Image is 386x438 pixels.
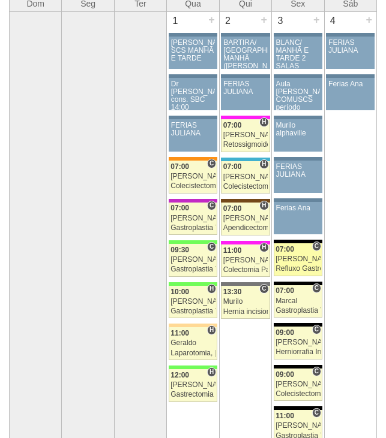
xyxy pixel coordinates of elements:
[169,327,217,360] a: H 11:00 Geraldo Laparotomia, [GEOGRAPHIC_DATA], Drenagem, Bridas VL
[259,117,268,127] span: Hospital
[274,323,322,327] div: Key: Blanc
[169,365,217,369] div: Key: Brasil
[276,307,320,315] div: Gastroplastia VL
[276,390,320,398] div: Colecistectomia com Colangiografia VL
[207,325,216,335] span: Hospital
[223,266,268,274] div: Colectomia Parcial sem Colostomia VL
[223,308,268,316] div: Hernia incisional Robótica
[170,391,215,398] div: Gastrectomia Vertical
[325,12,341,30] div: 4
[221,116,270,119] div: Key: Pro Matre
[170,182,215,190] div: Colecistectomia com Colangiografia VL
[171,122,215,137] div: FERIAS JULIANA
[274,327,322,360] a: C 09:00 [PERSON_NAME] Herniorrafia Ing. Unilateral VL
[169,119,217,152] a: FERIAS JULIANA
[223,39,267,102] div: BARTIRA/ [GEOGRAPHIC_DATA] MANHÃ ([PERSON_NAME] E ANA)/ SANTA JOANA -TARDE
[259,159,268,169] span: Hospital
[276,122,320,137] div: Murilo alphaville
[170,307,215,315] div: Gastroplastia VL
[169,33,217,37] div: Key: Aviso
[276,163,320,179] div: FERIAS JULIANA
[207,12,217,28] div: +
[169,78,217,110] a: Dr [PERSON_NAME] cons. SBC 14:00
[170,224,215,232] div: Gastroplastia VL
[276,255,320,263] div: [PERSON_NAME]
[276,39,320,71] div: BLANC/ MANHÃ E TARDE 2 SALAS
[274,368,322,401] a: C 09:00 [PERSON_NAME] Colecistectomia com Colangiografia VL
[274,116,322,119] div: Key: Aviso
[169,286,217,319] a: H 10:00 [PERSON_NAME] Gastroplastia VL
[169,244,217,277] a: C 09:30 [PERSON_NAME] Gastroplastia VL
[276,297,320,305] div: Marcal
[170,246,189,254] span: 09:30
[223,162,242,171] span: 07:00
[169,74,217,78] div: Key: Aviso
[326,37,375,69] a: FERIAS JULIANA
[274,240,322,243] div: Key: Blanc
[223,121,242,129] span: 07:00
[221,37,270,69] a: BARTIRA/ [GEOGRAPHIC_DATA] MANHÃ ([PERSON_NAME] E ANA)/ SANTA JOANA -TARDE
[221,158,270,161] div: Key: Neomater
[274,282,322,285] div: Key: Blanc
[223,288,242,296] span: 13:30
[276,348,320,356] div: Herniorrafia Ing. Unilateral VL
[274,119,322,152] a: Murilo alphaville
[221,33,270,37] div: Key: Aviso
[221,203,270,235] a: H 07:00 [PERSON_NAME] Apendicectomia VL
[170,204,189,212] span: 07:00
[171,80,215,112] div: Dr [PERSON_NAME] cons. SBC 14:00
[221,244,270,277] a: H 11:00 [PERSON_NAME] Colectomia Parcial sem Colostomia VL
[169,199,217,203] div: Key: Maria Braido
[223,183,268,191] div: Colecistectomia com Colangiografia VL
[221,199,270,203] div: Key: Santa Joana
[259,284,268,294] span: Consultório
[220,12,236,30] div: 2
[223,204,242,213] span: 07:00
[312,325,321,334] span: Consultório
[170,381,215,389] div: [PERSON_NAME]
[207,201,216,210] span: Consultório
[326,78,375,110] a: Ferias Ana
[274,74,322,78] div: Key: Aviso
[169,157,217,161] div: Key: São Luiz - SCS
[223,215,268,222] div: [PERSON_NAME]
[170,215,215,222] div: [PERSON_NAME]
[170,265,215,273] div: Gastroplastia VL
[223,298,268,306] div: Murilo
[223,131,268,139] div: [PERSON_NAME]
[207,159,216,168] span: Consultório
[328,80,372,88] div: Ferias Ana
[274,198,322,202] div: Key: Aviso
[274,157,322,161] div: Key: Aviso
[170,329,189,337] span: 11:00
[272,12,288,30] div: 3
[170,256,215,264] div: [PERSON_NAME]
[312,408,321,418] span: Consultório
[167,12,183,30] div: 1
[274,161,322,193] a: FERIAS JULIANA
[221,241,270,244] div: Key: Pro Matre
[169,369,217,402] a: H 12:00 [PERSON_NAME] Gastrectomia Vertical
[169,282,217,286] div: Key: Brasil
[221,286,270,319] a: C 13:30 Murilo Hernia incisional Robótica
[276,328,294,337] span: 09:00
[170,288,189,296] span: 10:00
[221,119,270,152] a: H 07:00 [PERSON_NAME] Retossigmoidectomia Robótica
[170,371,189,379] span: 12:00
[274,243,322,276] a: C 07:00 [PERSON_NAME] Refluxo Gastroesofágico - Cirurgia VL
[207,367,216,377] span: Hospital
[312,12,322,28] div: +
[276,422,320,430] div: [PERSON_NAME]
[223,80,267,96] div: FERIAS JULIANA
[364,12,374,28] div: +
[259,201,268,210] span: Hospital
[221,282,270,286] div: Key: Santa Catarina
[274,285,322,318] a: C 07:00 Marcal Gastroplastia VL
[274,202,322,234] a: Ferias Ana
[274,37,322,69] a: BLANC/ MANHÃ E TARDE 2 SALAS
[312,367,321,376] span: Consultório
[259,12,270,28] div: +
[169,116,217,119] div: Key: Aviso
[169,37,217,69] a: [PERSON_NAME]-SCS MANHÃ E TARDE
[274,33,322,37] div: Key: Aviso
